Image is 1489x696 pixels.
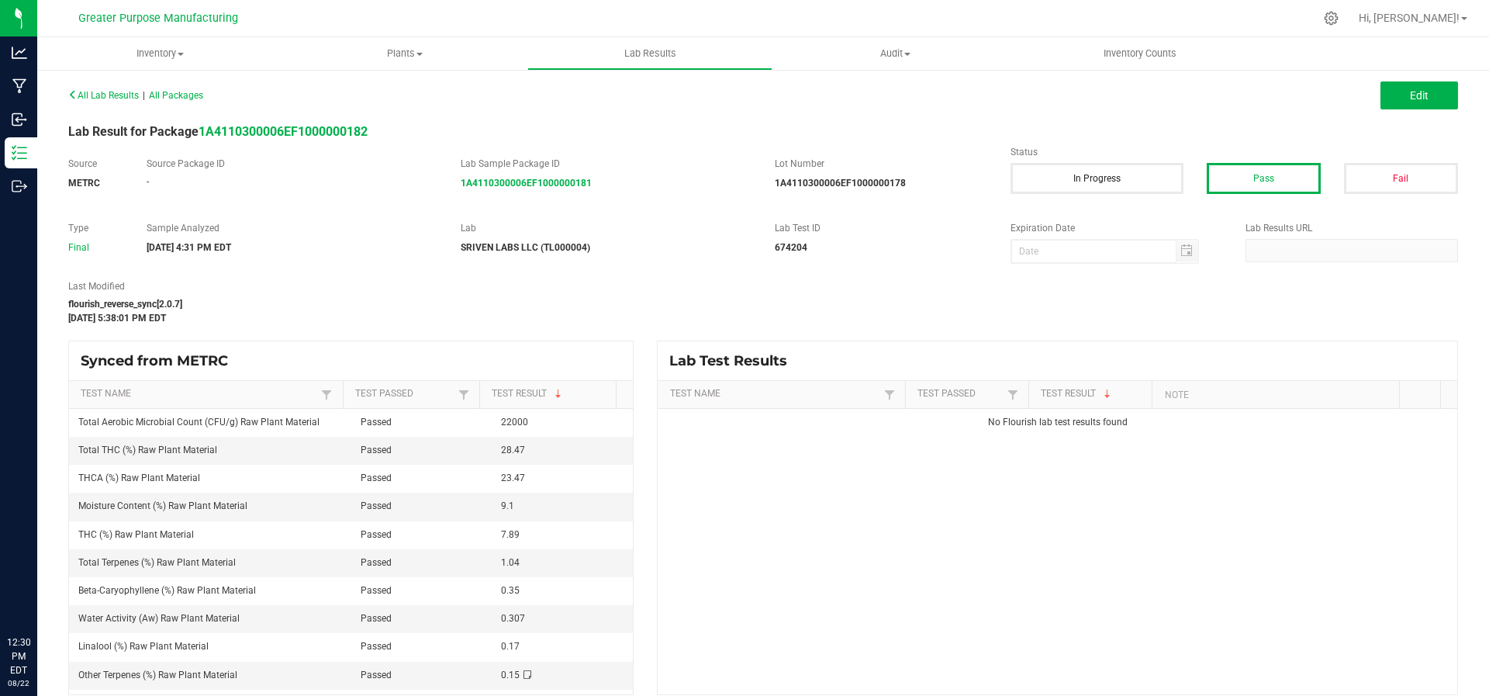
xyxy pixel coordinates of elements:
[78,473,200,483] span: THCA (%) Raw Plant Material
[461,157,751,171] label: Lab Sample Package ID
[355,388,454,400] a: Test PassedSortable
[1004,385,1022,404] a: Filter
[16,572,62,618] iframe: Resource center
[772,37,1017,70] a: Audit
[454,385,473,404] a: Filter
[1380,81,1458,109] button: Edit
[361,641,392,652] span: Passed
[670,388,880,400] a: Test NameSortable
[527,37,772,70] a: Lab Results
[1245,221,1458,235] label: Lab Results URL
[147,242,231,253] strong: [DATE] 4:31 PM EDT
[1011,145,1458,159] label: Status
[68,221,123,235] label: Type
[1321,11,1341,26] div: Manage settings
[1410,89,1429,102] span: Edit
[1152,381,1399,409] th: Note
[501,557,520,568] span: 1.04
[361,529,392,540] span: Passed
[199,124,368,139] a: 1A4110300006EF1000000182
[501,641,520,652] span: 0.17
[46,570,64,588] iframe: Resource center unread badge
[317,385,336,404] a: Filter
[78,529,194,540] span: THC (%) Raw Plant Material
[361,445,392,455] span: Passed
[501,445,525,455] span: 28.47
[68,124,368,139] span: Lab Result for Package
[461,178,592,189] a: 1A4110300006EF1000000181
[461,242,590,253] strong: SRIVEN LABS LLC (TL000004)
[78,670,237,680] span: Other Terpenes (%) Raw Plant Material
[147,157,437,171] label: Source Package ID
[12,178,27,194] inline-svg: Outbound
[1011,163,1183,194] button: In Progress
[775,221,987,235] label: Lab Test ID
[603,47,697,61] span: Lab Results
[78,500,247,511] span: Moisture Content (%) Raw Plant Material
[1041,388,1146,400] a: Test ResultSortable
[78,12,238,25] span: Greater Purpose Manufacturing
[552,388,565,400] span: Sortable
[147,176,149,187] span: -
[775,157,987,171] label: Lot Number
[7,677,30,689] p: 08/22
[1101,388,1114,400] span: Sortable
[361,417,392,428] span: Passed
[12,112,27,127] inline-svg: Inbound
[501,473,525,483] span: 23.47
[658,409,1457,436] td: No Flourish lab test results found
[501,529,520,540] span: 7.89
[68,178,100,189] strong: METRC
[81,352,240,369] span: Synced from METRC
[149,90,203,101] span: All Packages
[1344,163,1458,194] button: Fail
[68,241,123,255] div: Final
[361,585,392,596] span: Passed
[361,670,392,680] span: Passed
[68,279,987,293] label: Last Modified
[1011,221,1223,235] label: Expiration Date
[501,500,514,511] span: 9.1
[492,388,610,400] a: Test ResultSortable
[1083,47,1197,61] span: Inventory Counts
[880,385,899,404] a: Filter
[78,557,236,568] span: Total Terpenes (%) Raw Plant Material
[78,585,256,596] span: Beta-Caryophyllene (%) Raw Plant Material
[68,313,166,324] strong: [DATE] 5:38:01 PM EDT
[1359,12,1460,24] span: Hi, [PERSON_NAME]!
[68,157,123,171] label: Source
[37,37,282,70] a: Inventory
[917,388,1004,400] a: Test PassedSortable
[501,585,520,596] span: 0.35
[501,670,520,680] span: 0.15
[461,221,751,235] label: Lab
[501,417,528,428] span: 22000
[143,90,145,101] span: |
[773,47,1017,61] span: Audit
[1207,163,1321,194] button: Pass
[78,445,217,455] span: Total THC (%) Raw Plant Material
[147,221,437,235] label: Sample Analyzed
[7,635,30,677] p: 12:30 PM EDT
[501,613,525,624] span: 0.307
[361,557,392,568] span: Passed
[12,45,27,61] inline-svg: Analytics
[775,178,906,189] strong: 1A4110300006EF1000000178
[12,78,27,94] inline-svg: Manufacturing
[37,47,282,61] span: Inventory
[775,242,807,253] strong: 674204
[361,473,392,483] span: Passed
[68,299,182,310] strong: flourish_reverse_sync[2.0.7]
[361,500,392,511] span: Passed
[669,352,799,369] span: Lab Test Results
[282,37,527,70] a: Plants
[78,417,320,428] span: Total Aerobic Microbial Count (CFU/g) Raw Plant Material
[68,90,139,101] span: All Lab Results
[12,145,27,161] inline-svg: Inventory
[283,47,527,61] span: Plants
[78,613,240,624] span: Water Activity (Aw) Raw Plant Material
[1017,37,1263,70] a: Inventory Counts
[78,641,209,652] span: Linalool (%) Raw Plant Material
